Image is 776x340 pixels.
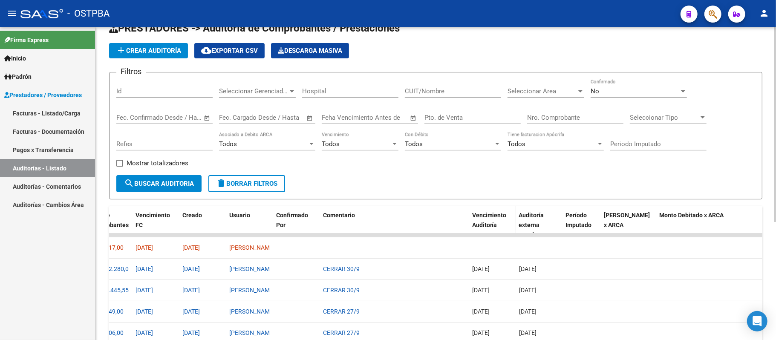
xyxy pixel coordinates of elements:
[229,287,275,294] span: [PERSON_NAME]
[508,140,525,148] span: Todos
[508,87,577,95] span: Seleccionar Area
[322,140,340,148] span: Todos
[202,113,212,123] button: Open calendar
[179,206,226,244] datatable-header-cell: Creado
[519,265,537,272] span: [DATE]
[182,265,200,272] span: [DATE]
[136,329,153,336] span: [DATE]
[109,22,400,34] span: PRESTADORES -> Auditoría de Comprobantes / Prestaciones
[136,244,153,251] span: [DATE]
[89,212,129,228] span: Importe Comprobantes
[208,175,285,192] button: Borrar Filtros
[519,329,537,336] span: [DATE]
[219,140,237,148] span: Todos
[601,206,656,244] datatable-header-cell: Fecha Debitado x ARCA
[563,206,601,244] datatable-header-cell: Período Imputado
[182,329,200,336] span: [DATE]
[472,287,490,294] span: [DATE]
[519,212,544,238] span: Auditoría externa creada
[216,178,226,188] mat-icon: delete
[124,180,194,187] span: Buscar Auditoria
[656,206,763,244] datatable-header-cell: Monto Debitado x ARCA
[323,329,360,336] span: CERRAR 27/9
[747,311,767,331] div: Open Intercom Messenger
[469,206,516,244] datatable-header-cell: Vencimiento Auditoría
[7,8,17,18] mat-icon: menu
[124,178,134,188] mat-icon: search
[67,4,110,23] span: - OSTPBA
[89,265,132,272] span: $ 14.292.280,00
[182,212,202,219] span: Creado
[276,212,308,228] span: Confirmado Por
[273,206,320,244] datatable-header-cell: Confirmado Por
[216,180,277,187] span: Borrar Filtros
[219,114,254,121] input: Fecha inicio
[109,43,188,58] button: Crear Auditoría
[472,308,490,315] span: [DATE]
[116,175,202,192] button: Buscar Auditoria
[4,72,32,81] span: Padrón
[759,8,769,18] mat-icon: person
[219,87,288,95] span: Seleccionar Gerenciador
[116,47,181,55] span: Crear Auditoría
[182,244,200,251] span: [DATE]
[323,265,360,272] span: CERRAR 30/9
[229,212,250,219] span: Usuario
[604,212,650,228] span: [PERSON_NAME] x ARCA
[201,47,258,55] span: Exportar CSV
[4,35,49,45] span: Firma Express
[630,114,699,121] span: Seleccionar Tipo
[660,212,724,219] span: Monto Debitado x ARCA
[271,43,349,58] button: Descarga Masiva
[261,114,303,121] input: Fecha fin
[159,114,200,121] input: Fecha fin
[229,308,275,315] span: [PERSON_NAME]
[4,90,82,100] span: Prestadores / Proveedores
[472,265,490,272] span: [DATE]
[182,287,200,294] span: [DATE]
[226,206,273,244] datatable-header-cell: Usuario
[229,244,275,251] span: [PERSON_NAME]
[116,45,126,55] mat-icon: add
[320,206,469,244] datatable-header-cell: Comentario
[116,114,151,121] input: Fecha inicio
[519,308,537,315] span: [DATE]
[201,45,211,55] mat-icon: cloud_download
[116,66,146,78] h3: Filtros
[472,329,490,336] span: [DATE]
[136,265,153,272] span: [DATE]
[516,206,563,244] datatable-header-cell: Auditoría externa creada
[229,329,275,336] span: [PERSON_NAME]
[323,212,355,219] span: Comentario
[132,206,179,244] datatable-header-cell: Vencimiento FC
[127,158,188,168] span: Mostrar totalizadores
[405,140,423,148] span: Todos
[136,287,153,294] span: [DATE]
[278,47,342,55] span: Descarga Masiva
[566,212,592,228] span: Período Imputado
[194,43,265,58] button: Exportar CSV
[591,87,599,95] span: No
[4,54,26,63] span: Inicio
[136,308,153,315] span: [DATE]
[182,308,200,315] span: [DATE]
[519,287,537,294] span: [DATE]
[271,43,349,58] app-download-masive: Descarga masiva de comprobantes (adjuntos)
[305,113,315,123] button: Open calendar
[136,212,170,228] span: Vencimiento FC
[323,287,360,294] span: CERRAR 30/9
[323,308,360,315] span: CERRAR 27/9
[229,265,275,272] span: [PERSON_NAME]
[409,113,418,123] button: Open calendar
[472,212,507,228] span: Vencimiento Auditoría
